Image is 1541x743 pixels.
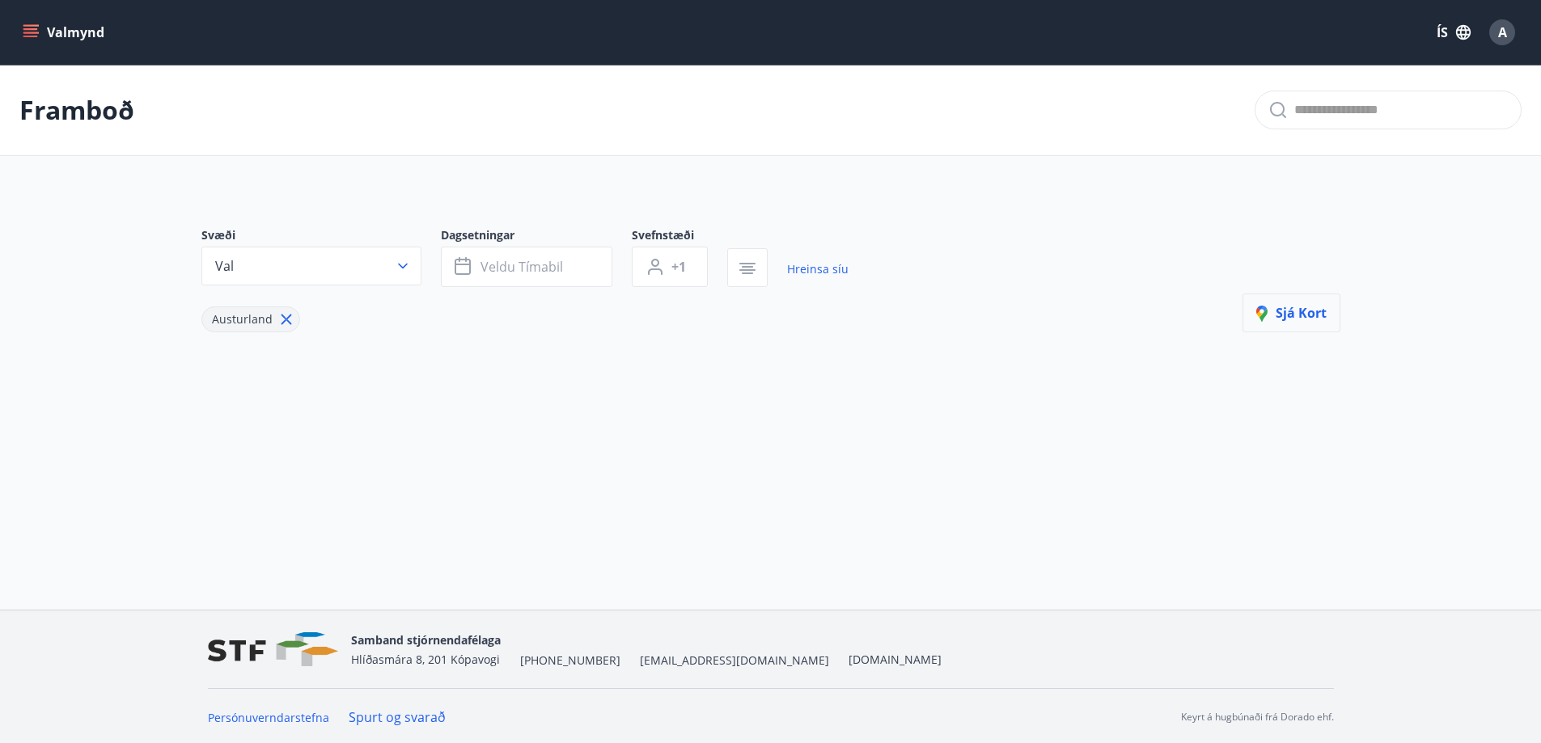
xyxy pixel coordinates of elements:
span: +1 [671,258,686,276]
button: Val [201,247,421,285]
button: menu [19,18,111,47]
a: [DOMAIN_NAME] [849,652,942,667]
p: Keyrt á hugbúnaði frá Dorado ehf. [1181,710,1334,724]
span: Austurland [212,311,273,327]
span: Hlíðasmára 8, 201 Kópavogi [351,652,500,667]
span: Svefnstæði [632,227,727,247]
button: Sjá kort [1243,293,1340,332]
button: Veldu tímabil [441,247,612,287]
span: A [1498,23,1507,41]
a: Hreinsa síu [787,251,849,287]
button: +1 [632,247,708,287]
span: Val [215,257,234,275]
img: vjCaq2fThgY3EUYqSgpjEiBg6WP39ov69hlhuPVN.png [208,632,338,667]
span: Sjá kort [1256,304,1327,322]
button: ÍS [1428,18,1480,47]
div: Austurland [201,306,300,332]
span: Svæði [201,227,441,247]
span: Dagsetningar [441,227,632,247]
span: Samband stjórnendafélaga [351,632,501,648]
span: [EMAIL_ADDRESS][DOMAIN_NAME] [640,652,829,669]
span: [PHONE_NUMBER] [520,652,620,669]
button: A [1483,13,1522,52]
span: Veldu tímabil [481,258,563,276]
p: Framboð [19,92,134,128]
a: Persónuverndarstefna [208,710,329,725]
a: Spurt og svarað [349,708,446,726]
